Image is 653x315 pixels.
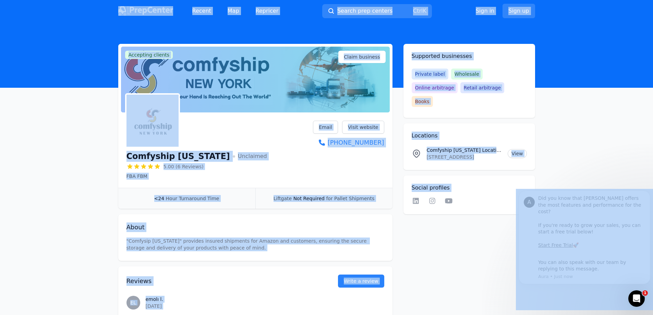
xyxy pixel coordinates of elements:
a: [PHONE_NUMBER] [313,138,384,147]
h1: Comfyship [US_STATE] [126,151,230,162]
span: Retail arbitrage [460,82,504,93]
kbd: K [423,8,426,14]
h2: Supported businesses [412,52,527,60]
a: Visit website [342,121,384,134]
span: business [359,53,380,60]
h2: Locations [412,132,527,140]
span: 1 [642,290,648,296]
iframe: Intercom live chat [628,290,645,307]
p: Comfyship [US_STATE] Location [427,147,503,154]
iframe: Intercom notifications message [516,189,653,310]
span: Claim [344,53,380,60]
p: "Comfysip [US_STATE]" provides insured shipments for Amazon and customers, ensuring the secure st... [126,238,384,251]
p: FBA FBM [126,173,267,180]
span: Private label [412,69,448,80]
span: 5.00 (6 Reviews) [164,163,204,170]
h2: About [126,222,384,232]
h2: Reviews [126,276,316,286]
h3: emolı l. [146,296,384,303]
a: Recent [187,4,217,18]
span: Online arbitrage [412,82,458,93]
img: PrepCenter [118,6,173,16]
a: Sign up [503,4,535,18]
h2: Social profiles [412,184,527,192]
span: Wholesale [451,69,483,80]
span: for Pallet Shipments [326,196,374,201]
button: Search prep centersCtrlK [322,4,432,18]
kbd: Ctrl [413,8,423,14]
span: Not Required [293,196,325,201]
p: [STREET_ADDRESS] [427,154,503,160]
span: Accepting clients [125,51,173,59]
time: [DATE] [146,303,162,309]
img: Comfyship New York [126,95,179,147]
a: Sign in [476,7,495,15]
span: Unclaimed [233,152,267,160]
span: EL [130,300,136,305]
span: <24 [154,196,165,201]
a: Email [313,121,338,134]
span: Search prep centers [337,7,392,15]
span: Hour Turnaround Time [166,196,219,201]
span: Books [412,96,433,107]
a: View [508,149,527,158]
span: Liftgate [274,196,292,201]
a: Claim business [338,51,385,63]
a: Repricer [250,4,284,18]
a: Write a review [338,275,384,288]
a: Map [222,4,245,18]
